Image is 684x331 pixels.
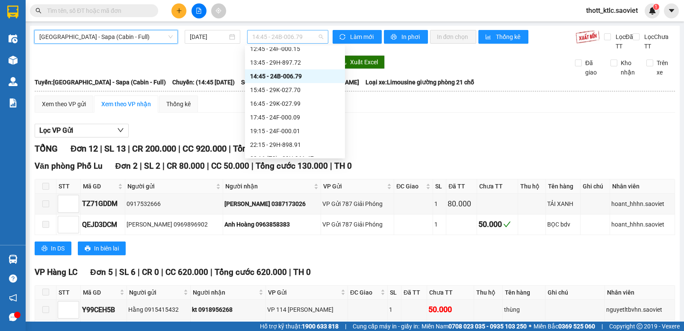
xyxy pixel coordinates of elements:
[350,32,375,42] span: Làm mới
[601,322,603,331] span: |
[42,99,86,109] div: Xem theo VP gửi
[83,182,116,191] span: Mã GD
[396,182,424,191] span: ĐC Giao
[144,161,160,171] span: SL 2
[350,288,379,297] span: ĐC Giao
[334,161,352,171] span: TH 0
[78,242,126,255] button: printerIn biên lai
[178,143,180,154] span: |
[211,3,226,18] button: aim
[162,161,165,171] span: |
[101,99,151,109] div: Xem theo VP nhận
[322,199,393,209] div: VP Gửi 787 Giải Phóng
[649,7,656,15] img: icon-new-feature
[302,323,339,330] strong: 1900 633 818
[193,288,257,297] span: Người nhận
[478,30,528,44] button: bar-chartThống kê
[637,323,643,329] span: copyright
[9,274,17,283] span: question-circle
[9,255,18,264] img: warehouse-icon
[575,30,600,44] img: 9k=
[165,267,208,277] span: CC 620.000
[611,199,673,209] div: hoant_hhhn.saoviet
[504,305,544,314] div: thùng
[546,179,581,194] th: Tên hàng
[388,286,401,300] th: SL
[503,221,511,228] span: check
[334,55,385,69] button: downloadXuất Excel
[503,286,545,300] th: Tên hàng
[81,300,127,320] td: Y99CEH5B
[323,182,386,191] span: VP Gửi
[211,161,249,171] span: CC 50.000
[345,322,346,331] span: |
[83,288,118,297] span: Mã GD
[140,161,142,171] span: |
[668,7,675,15] span: caret-down
[81,215,125,235] td: QEJD3DCM
[171,3,186,18] button: plus
[233,143,313,154] span: Tổng cước 1.120.000
[485,34,492,41] span: bar-chart
[129,288,182,297] span: Người gửi
[545,286,605,300] th: Ghi chú
[250,126,340,136] div: 19:15 - 24F-000.01
[128,305,189,314] div: Hằng 0915415432
[82,304,125,315] div: Y99CEH5B
[250,85,340,95] div: 15:45 - 29K-027.70
[610,179,675,194] th: Nhân viên
[427,286,475,300] th: Chưa TT
[366,78,474,87] span: Loại xe: Limousine giường phòng 21 chỗ
[250,72,340,81] div: 14:45 - 24B-006.79
[250,154,340,163] div: 22:16 (TC) - 29H-961.47
[653,4,659,10] sup: 1
[401,286,427,300] th: Đã TT
[167,161,205,171] span: CR 80.000
[9,56,18,65] img: warehouse-icon
[81,194,125,214] td: TZ71GDDM
[251,161,254,171] span: |
[9,98,18,107] img: solution-icon
[7,6,18,18] img: logo-vxr
[267,305,347,314] div: VP 114 [PERSON_NAME]
[225,182,312,191] span: Người nhận
[85,245,91,252] span: printer
[384,30,428,44] button: printerIn phơi
[339,34,347,41] span: sync
[47,6,148,15] input: Tìm tên, số ĐT hoặc mã đơn
[448,198,475,210] div: 80.000
[210,267,212,277] span: |
[9,313,17,321] span: message
[401,32,421,42] span: In phơi
[611,220,673,229] div: hoant_hhhn.saoviet
[35,242,71,255] button: printerIn DS
[56,286,81,300] th: STT
[252,30,323,43] span: 14:45 - 24B-006.79
[142,267,159,277] span: CR 0
[9,77,18,86] img: warehouse-icon
[115,161,138,171] span: Đơn 2
[215,8,221,14] span: aim
[353,322,419,331] span: Cung cấp máy in - giấy in:
[119,267,136,277] span: SL 6
[333,30,382,44] button: syncLàm mới
[391,34,398,41] span: printer
[176,8,182,14] span: plus
[322,220,393,229] div: VP Gửi 787 Giải Phóng
[9,294,17,302] span: notification
[433,179,446,194] th: SL
[127,182,214,191] span: Người gửi
[529,325,531,328] span: ⚪️
[41,245,47,252] span: printer
[430,30,477,44] button: In đơn chọn
[268,288,339,297] span: VP Gửi
[612,32,634,51] span: Lọc Đã TT
[579,5,645,16] span: thott_ktlc.saoviet
[434,220,445,229] div: 1
[474,286,503,300] th: Thu hộ
[518,179,546,194] th: Thu hộ
[605,286,675,300] th: Nhân viên
[35,267,77,277] span: VP Hàng LC
[293,267,311,277] span: TH 0
[422,322,527,331] span: Miền Nam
